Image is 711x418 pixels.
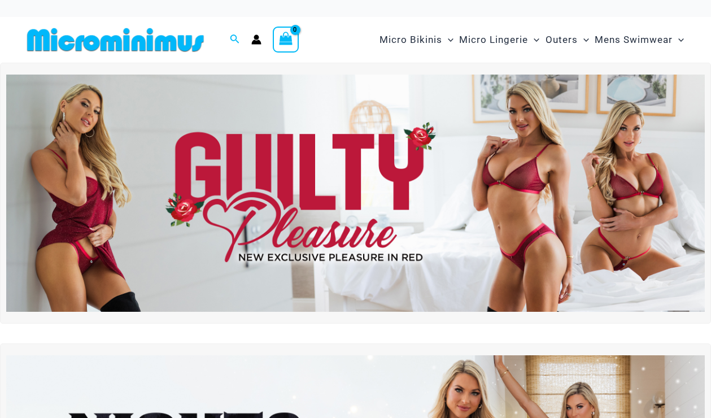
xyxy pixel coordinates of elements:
img: MM SHOP LOGO FLAT [23,27,208,53]
span: Micro Lingerie [459,25,528,54]
span: Menu Toggle [528,25,539,54]
a: Search icon link [230,33,240,47]
span: Menu Toggle [442,25,453,54]
a: OutersMenu ToggleMenu Toggle [543,23,592,57]
span: Outers [546,25,578,54]
span: Mens Swimwear [595,25,673,54]
a: Account icon link [251,34,261,45]
span: Menu Toggle [673,25,684,54]
nav: Site Navigation [375,21,688,59]
img: Guilty Pleasures Red Lingerie [6,75,705,312]
a: Micro BikinisMenu ToggleMenu Toggle [377,23,456,57]
span: Menu Toggle [578,25,589,54]
span: Micro Bikinis [380,25,442,54]
a: Micro LingerieMenu ToggleMenu Toggle [456,23,542,57]
a: Mens SwimwearMenu ToggleMenu Toggle [592,23,687,57]
a: View Shopping Cart, empty [273,27,299,53]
